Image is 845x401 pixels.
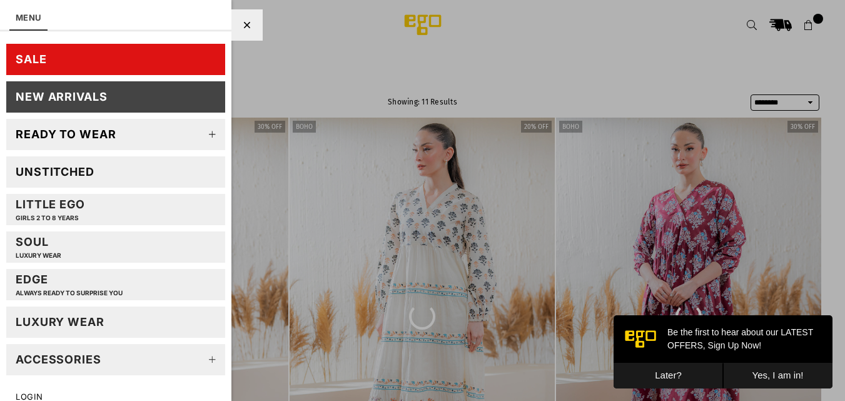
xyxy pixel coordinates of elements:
a: New Arrivals [6,81,225,113]
a: Ready to wear [6,119,225,150]
div: EDGE [16,272,123,297]
div: Little EGO [16,197,85,221]
a: SoulLUXURY WEAR [6,231,225,263]
a: Little EGOGIRLS 2 TO 8 YEARS [6,194,225,225]
p: GIRLS 2 TO 8 YEARS [16,214,85,222]
div: Accessories [16,352,101,367]
a: SALE [6,44,225,75]
p: Always ready to surprise you [16,289,123,297]
div: Close Menu [231,9,263,41]
div: Soul [16,235,61,259]
div: LUXURY WEAR [16,315,104,329]
p: LUXURY WEAR [16,251,61,260]
div: Unstitched [16,165,94,179]
a: LUXURY WEAR [6,307,225,338]
a: EDGEAlways ready to surprise you [6,269,225,300]
div: New Arrivals [16,89,108,104]
div: Ready to wear [16,127,116,141]
a: Unstitched [6,156,225,188]
a: Accessories [6,344,225,375]
div: SALE [16,52,47,66]
iframe: webpush-onsite [614,315,832,388]
a: MENU [16,13,41,23]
